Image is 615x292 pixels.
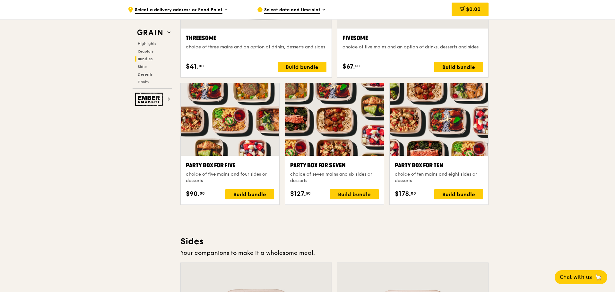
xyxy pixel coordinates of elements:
[306,191,311,196] span: 50
[225,189,274,199] div: Build bundle
[395,189,411,199] span: $178.
[200,191,205,196] span: 00
[355,63,360,69] span: 50
[411,191,416,196] span: 00
[138,64,147,69] span: Sides
[138,49,153,54] span: Regulars
[135,93,165,106] img: Ember Smokery web logo
[330,189,379,199] div: Build bundle
[395,161,483,170] div: Party Box for Ten
[138,41,156,46] span: Highlights
[138,80,149,84] span: Drinks
[186,171,274,184] div: choice of five mains and four sides or desserts
[434,62,483,72] div: Build bundle
[135,7,222,14] span: Select a delivery address or Food Point
[290,189,306,199] span: $127.
[290,161,378,170] div: Party Box for Seven
[264,7,320,14] span: Select date and time slot
[186,161,274,170] div: Party Box for Five
[560,273,592,281] span: Chat with us
[594,273,602,281] span: 🦙
[186,34,326,43] div: Threesome
[395,171,483,184] div: choice of ten mains and eight sides or desserts
[466,6,481,12] span: $0.00
[180,236,489,247] h3: Sides
[278,62,326,72] div: Build bundle
[555,270,607,284] button: Chat with us🦙
[138,72,152,77] span: Desserts
[199,63,204,69] span: 00
[342,62,355,71] span: $67.
[342,44,483,50] div: choice of five mains and an option of drinks, desserts and sides
[186,44,326,50] div: choice of three mains and an option of drinks, desserts and sides
[180,248,489,257] div: Your companions to make it a wholesome meal.
[186,189,200,199] span: $90.
[135,27,165,38] img: Grain web logo
[290,171,378,184] div: choice of seven mains and six sides or desserts
[186,62,199,71] span: $41.
[434,189,483,199] div: Build bundle
[138,57,153,61] span: Bundles
[342,34,483,43] div: Fivesome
